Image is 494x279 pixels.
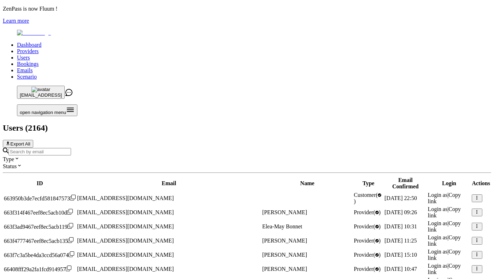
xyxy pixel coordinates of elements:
[384,266,417,272] span: [DATE] 10:47
[17,104,77,116] button: Open menu
[4,251,76,258] div: Click to copy
[77,266,174,272] span: [EMAIL_ADDRESS][DOMAIN_NAME]
[3,123,491,133] h2: Users ( 2164 )
[428,177,471,190] th: Login
[77,223,174,229] span: [EMAIL_ADDRESS][DOMAIN_NAME]
[3,140,33,148] button: Export All
[4,195,76,202] div: Click to copy
[77,195,174,201] span: [EMAIL_ADDRESS][DOMAIN_NAME]
[262,209,307,215] span: [PERSON_NAME]
[428,206,461,218] span: Copy link
[384,177,427,190] th: Email Confirmed
[3,163,491,170] div: Status
[17,48,39,54] a: Providers
[17,30,51,36] img: Fluum Logo
[262,223,302,229] span: Elea-May Bonnet
[17,55,30,61] a: Users
[384,195,417,201] span: [DATE] 22:50
[8,148,71,155] input: Search by email
[428,234,471,247] div: |
[20,92,62,98] span: [EMAIL_ADDRESS]
[354,238,381,244] span: validated
[17,61,39,67] a: Bookings
[77,238,174,244] span: [EMAIL_ADDRESS][DOMAIN_NAME]
[4,209,76,216] div: Click to copy
[428,249,471,261] div: |
[3,6,491,12] p: ZenPass is now Fluum !
[428,192,471,205] div: |
[4,177,76,190] th: ID
[354,223,381,229] span: validated
[4,223,76,230] div: Click to copy
[31,87,50,92] img: avatar
[262,238,307,244] span: [PERSON_NAME]
[384,238,417,244] span: [DATE] 11:25
[428,263,448,269] span: Login as
[262,177,353,190] th: Name
[428,192,448,198] span: Login as
[428,234,448,240] span: Login as
[77,252,174,258] span: [EMAIL_ADDRESS][DOMAIN_NAME]
[4,266,76,273] div: Click to copy
[3,155,491,163] div: Type
[17,67,33,73] a: Emails
[17,42,41,48] a: Dashboard
[354,266,381,272] span: validated
[428,263,471,275] div: |
[428,220,471,233] div: |
[428,234,461,247] span: Copy link
[428,220,461,233] span: Copy link
[17,86,65,99] button: avatar[EMAIL_ADDRESS]
[77,209,174,215] span: [EMAIL_ADDRESS][DOMAIN_NAME]
[354,209,381,215] span: validated
[262,252,307,258] span: [PERSON_NAME]
[77,177,261,190] th: Email
[262,266,307,272] span: [PERSON_NAME]
[384,252,417,258] span: [DATE] 15:10
[428,263,461,275] span: Copy link
[353,177,383,190] th: Type
[428,206,471,219] div: |
[4,237,76,244] div: Click to copy
[17,74,37,80] a: Scenario
[428,206,448,212] span: Login as
[471,177,490,190] th: Actions
[354,192,381,204] span: validated
[384,223,417,229] span: [DATE] 10:31
[428,249,448,255] span: Login as
[428,192,461,204] span: Copy link
[384,209,417,215] span: [DATE] 09:26
[354,252,381,258] span: validated
[20,110,66,115] span: open navigation menu
[428,220,448,226] span: Login as
[428,249,461,261] span: Copy link
[3,18,29,24] a: Learn more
